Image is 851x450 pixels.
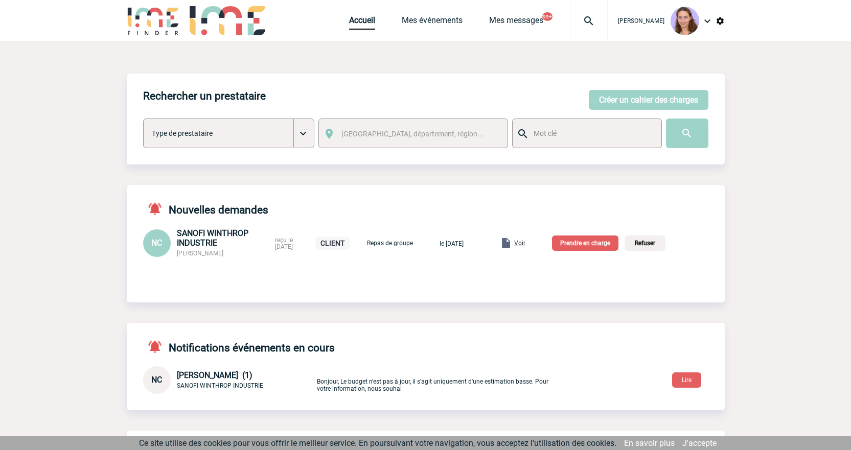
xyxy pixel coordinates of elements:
input: Submit [666,119,708,148]
button: Lire [672,372,701,388]
img: folder.png [500,237,512,249]
span: Ce site utilise des cookies pour vous offrir le meilleur service. En poursuivant votre navigation... [139,438,616,448]
a: J'accepte [682,438,717,448]
span: [PERSON_NAME] (1) [177,370,252,380]
a: En savoir plus [624,438,675,448]
img: 101030-1.png [671,7,699,35]
span: SANOFI WINTHROP INDUSTRIE [177,382,263,389]
a: Mes événements [402,15,463,30]
img: notifications-active-24-px-r.png [147,339,169,354]
h4: Notifications événements en cours [143,339,335,354]
p: Repas de groupe [364,240,416,247]
span: [PERSON_NAME] [177,250,223,257]
h4: Rechercher un prestataire [143,90,266,102]
p: Prendre en charge [552,235,618,251]
span: le [DATE] [440,240,464,247]
span: NC [151,375,162,385]
button: 99+ [542,12,553,21]
a: Mes messages [489,15,543,30]
p: CLIENT [315,236,350,250]
a: Voir [475,238,527,247]
a: NC [PERSON_NAME] (1) SANOFI WINTHROP INDUSTRIE Bonjour, Le budget n'est pas à jour, il s'agit uni... [143,374,557,384]
div: Conversation privée : Client - Agence [143,366,315,394]
h4: Nouvelles demandes [143,201,268,216]
p: Bonjour, Le budget n'est pas à jour, il s'agit uniquement d'une estimation basse. Pour votre info... [317,368,557,392]
img: IME-Finder [127,6,180,35]
span: [GEOGRAPHIC_DATA], département, région... [341,130,484,138]
input: Mot clé [531,127,652,140]
img: notifications-active-24-px-r.png [147,201,169,216]
span: NC [151,238,162,248]
a: Lire [664,374,709,384]
a: Accueil [349,15,375,30]
span: [PERSON_NAME] [618,17,664,25]
p: Refuser [625,235,665,251]
span: reçu le [DATE] [275,236,293,250]
span: SANOFI WINTHROP INDUSTRIE [177,228,248,248]
span: Voir [514,240,525,247]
